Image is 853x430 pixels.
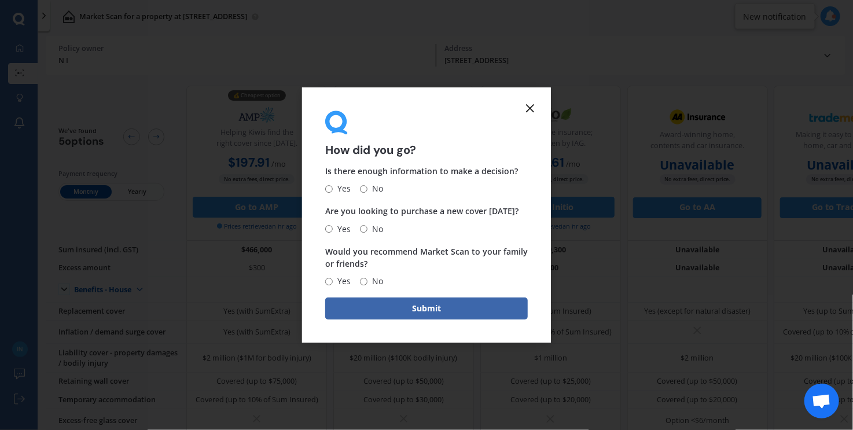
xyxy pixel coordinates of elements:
[333,182,351,196] span: Yes
[367,274,383,288] span: No
[325,297,528,319] button: Submit
[360,225,367,233] input: No
[360,278,367,285] input: No
[804,384,839,418] a: Open chat
[325,246,528,269] span: Would you recommend Market Scan to your family or friends?
[367,222,383,236] span: No
[325,166,518,177] span: Is there enough information to make a decision?
[325,111,528,156] div: How did you go?
[367,182,383,196] span: No
[325,278,333,285] input: Yes
[325,225,333,233] input: Yes
[333,274,351,288] span: Yes
[325,185,333,193] input: Yes
[333,222,351,236] span: Yes
[360,185,367,193] input: No
[325,206,519,217] span: Are you looking to purchase a new cover [DATE]?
